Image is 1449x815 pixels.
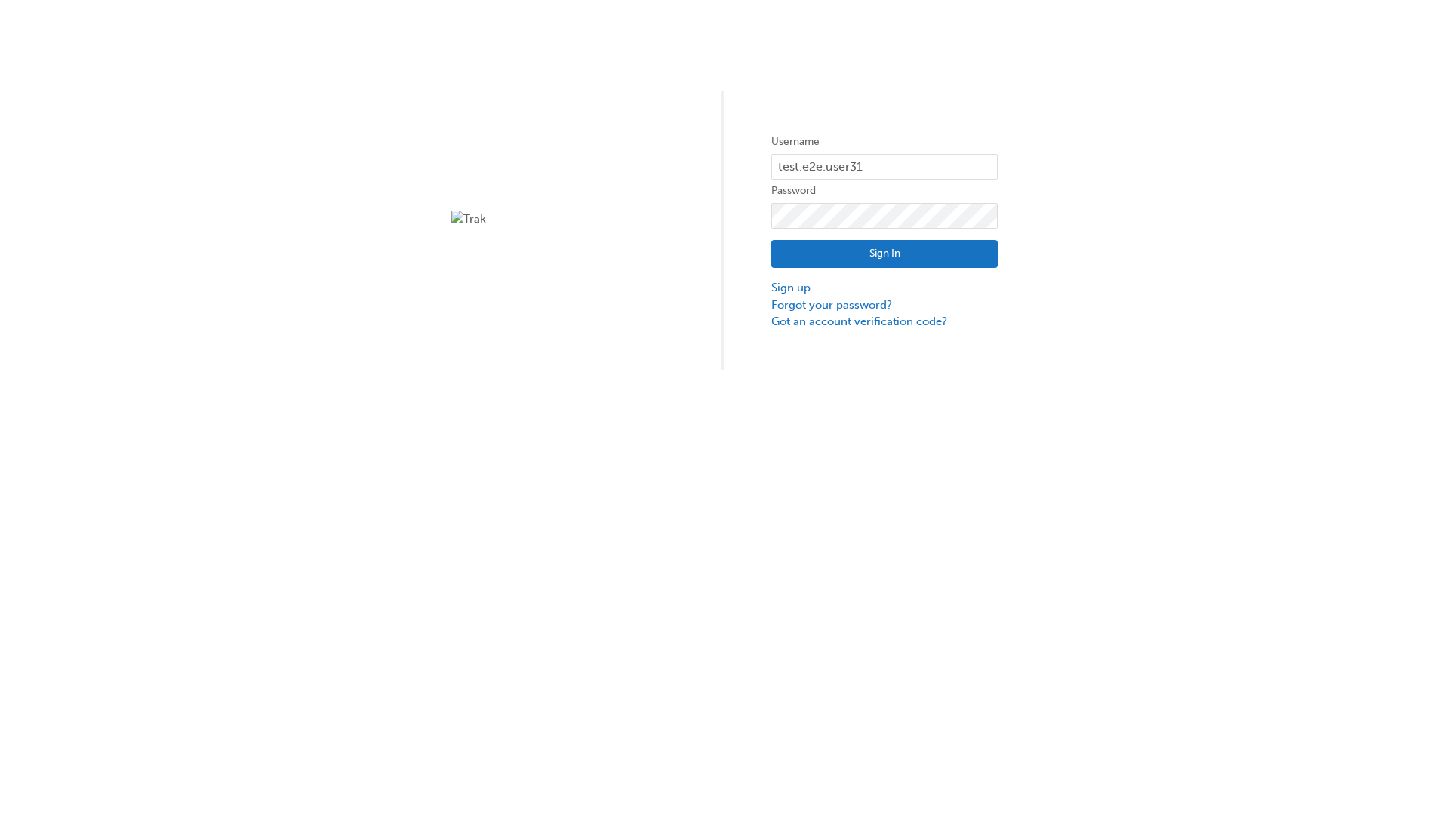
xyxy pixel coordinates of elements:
[451,211,678,228] img: Trak
[771,133,998,151] label: Username
[771,240,998,269] button: Sign In
[771,279,998,297] a: Sign up
[771,154,998,180] input: Username
[771,297,998,314] a: Forgot your password?
[771,182,998,200] label: Password
[771,313,998,331] a: Got an account verification code?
